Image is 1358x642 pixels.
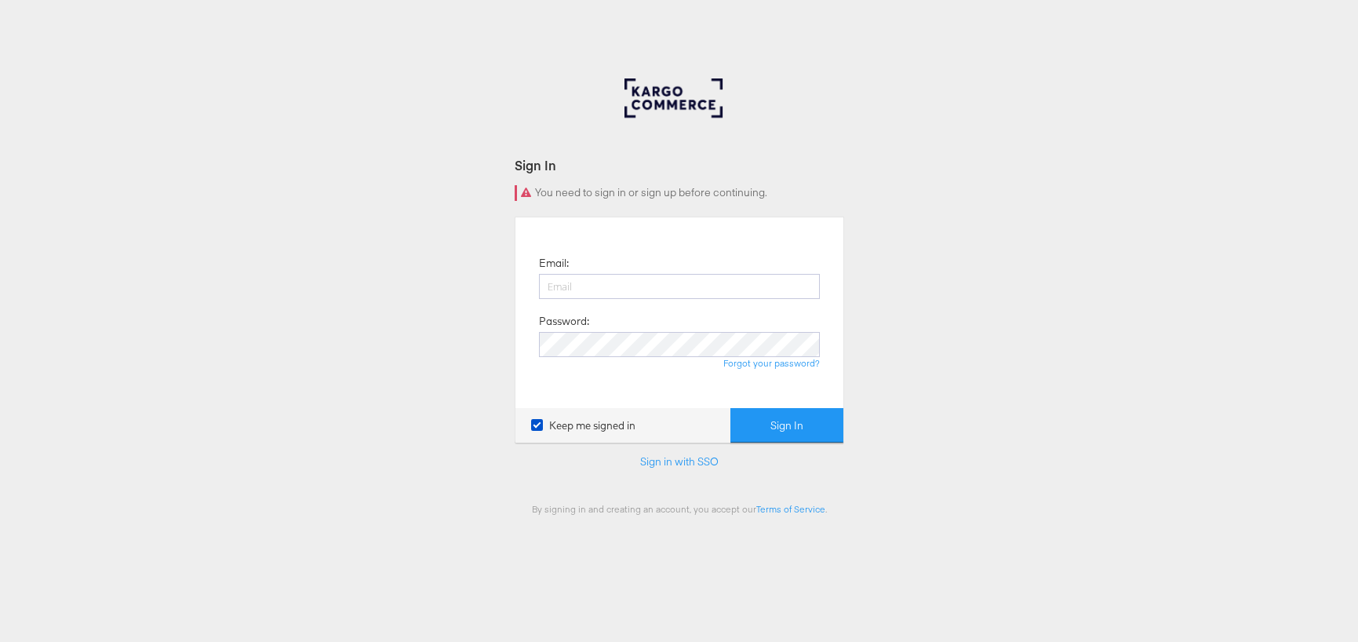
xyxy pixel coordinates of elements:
[640,454,719,469] a: Sign in with SSO
[756,503,825,515] a: Terms of Service
[730,408,843,443] button: Sign In
[515,503,844,515] div: By signing in and creating an account, you accept our .
[539,314,589,329] label: Password:
[515,156,844,174] div: Sign In
[723,357,820,369] a: Forgot your password?
[539,274,820,299] input: Email
[539,256,569,271] label: Email:
[531,418,635,433] label: Keep me signed in
[515,185,844,201] div: You need to sign in or sign up before continuing.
